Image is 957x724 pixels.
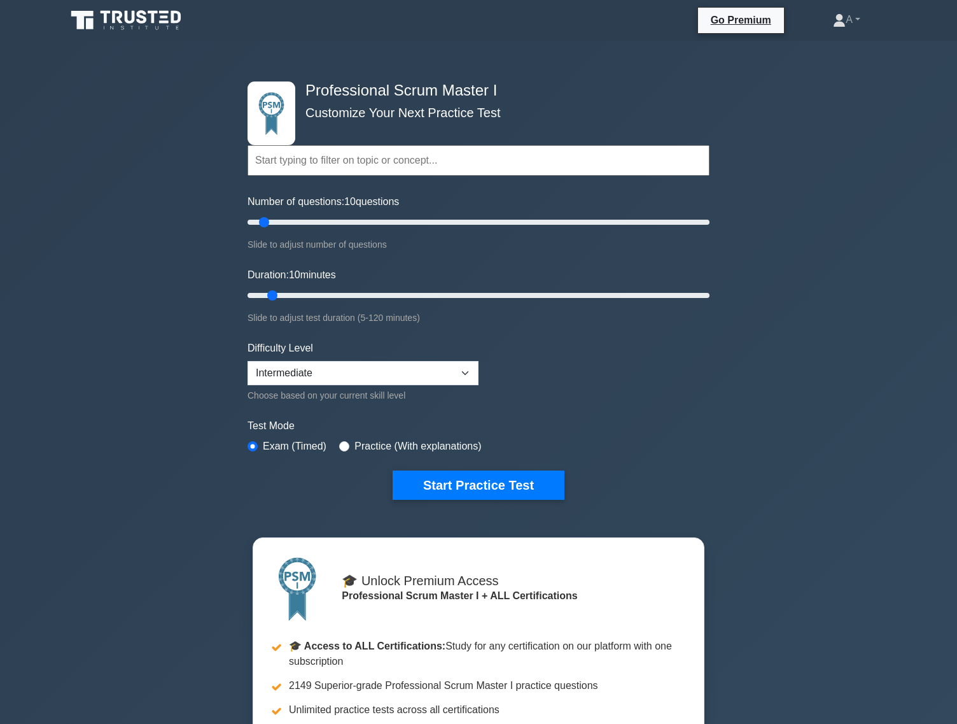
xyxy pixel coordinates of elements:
label: Practice (With explanations) [354,439,481,454]
div: Choose based on your current skill level [248,388,478,403]
a: Go Premium [703,12,779,28]
button: Start Practice Test [393,471,564,500]
span: 10 [289,269,300,280]
input: Start typing to filter on topic or concept... [248,145,709,176]
span: 10 [344,196,356,207]
h4: Professional Scrum Master I [300,82,647,100]
label: Duration: minutes [248,267,336,283]
div: Slide to adjust number of questions [248,237,709,252]
label: Difficulty Level [248,341,313,356]
label: Test Mode [248,418,709,434]
label: Exam (Timed) [263,439,326,454]
div: Slide to adjust test duration (5-120 minutes) [248,310,709,325]
a: A [802,7,891,32]
label: Number of questions: questions [248,194,399,209]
